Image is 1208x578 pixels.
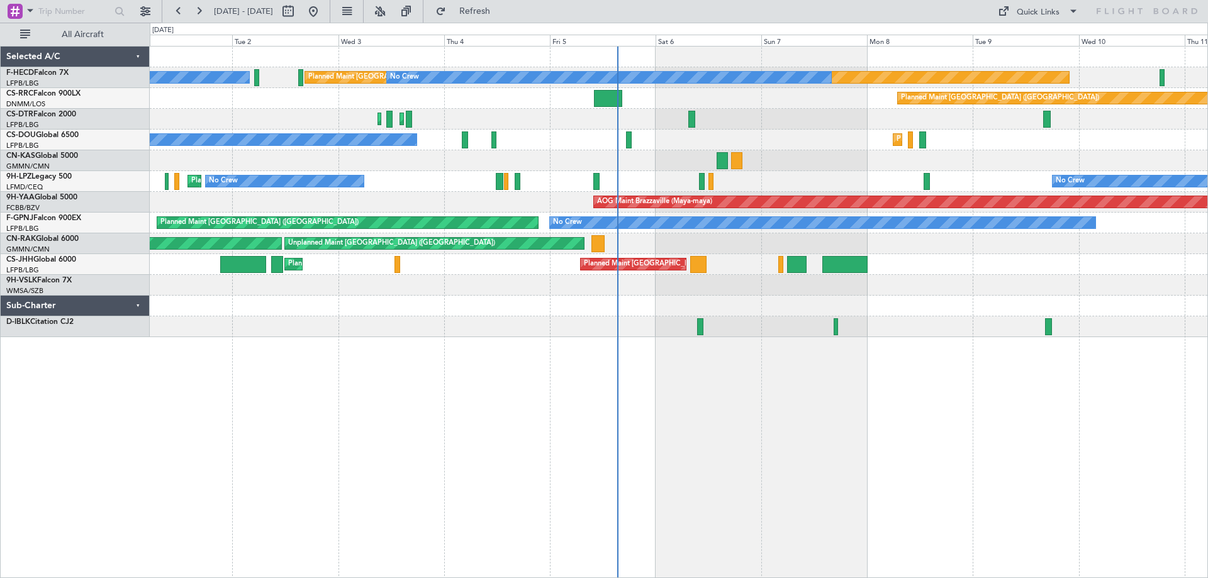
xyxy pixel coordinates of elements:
[6,131,36,139] span: CS-DOU
[6,214,33,222] span: F-GPNJ
[1056,172,1085,191] div: No Crew
[14,25,137,45] button: All Aircraft
[992,1,1085,21] button: Quick Links
[6,235,79,243] a: CN-RAKGlobal 6000
[209,172,238,191] div: No Crew
[6,120,39,130] a: LFPB/LBG
[584,255,782,274] div: Planned Maint [GEOGRAPHIC_DATA] ([GEOGRAPHIC_DATA])
[6,194,35,201] span: 9H-YAA
[430,1,505,21] button: Refresh
[867,35,973,46] div: Mon 8
[6,214,81,222] a: F-GPNJFalcon 900EX
[761,35,867,46] div: Sun 7
[550,35,656,46] div: Fri 5
[6,182,43,192] a: LFMD/CEQ
[338,35,444,46] div: Wed 3
[38,2,111,21] input: Trip Number
[6,69,69,77] a: F-HECDFalcon 7X
[6,173,72,181] a: 9H-LPZLegacy 500
[1017,6,1060,19] div: Quick Links
[6,173,31,181] span: 9H-LPZ
[6,152,35,160] span: CN-KAS
[152,25,174,36] div: [DATE]
[308,68,506,87] div: Planned Maint [GEOGRAPHIC_DATA] ([GEOGRAPHIC_DATA])
[6,111,76,118] a: CS-DTRFalcon 2000
[232,35,338,46] div: Tue 2
[403,109,553,128] div: Planned Maint [GEOGRAPHIC_DATA] (Ataturk)
[6,277,37,284] span: 9H-VSLK
[191,172,332,191] div: Planned Maint Nice ([GEOGRAPHIC_DATA])
[553,213,582,232] div: No Crew
[214,6,273,17] span: [DATE] - [DATE]
[901,89,1099,108] div: Planned Maint [GEOGRAPHIC_DATA] ([GEOGRAPHIC_DATA])
[6,162,50,171] a: GMMN/CMN
[6,277,72,284] a: 9H-VSLKFalcon 7X
[656,35,761,46] div: Sat 6
[1079,35,1185,46] div: Wed 10
[6,131,79,139] a: CS-DOUGlobal 6500
[6,235,36,243] span: CN-RAK
[6,318,30,326] span: D-IBLK
[6,90,33,97] span: CS-RRC
[6,111,33,118] span: CS-DTR
[897,130,1095,149] div: Planned Maint [GEOGRAPHIC_DATA] ([GEOGRAPHIC_DATA])
[288,255,486,274] div: Planned Maint [GEOGRAPHIC_DATA] ([GEOGRAPHIC_DATA])
[6,69,34,77] span: F-HECD
[390,68,419,87] div: No Crew
[449,7,501,16] span: Refresh
[6,152,78,160] a: CN-KASGlobal 5000
[288,234,495,253] div: Unplanned Maint [GEOGRAPHIC_DATA] ([GEOGRAPHIC_DATA])
[6,286,43,296] a: WMSA/SZB
[6,245,50,254] a: GMMN/CMN
[597,192,712,211] div: AOG Maint Brazzaville (Maya-maya)
[6,256,76,264] a: CS-JHHGlobal 6000
[33,30,133,39] span: All Aircraft
[160,213,359,232] div: Planned Maint [GEOGRAPHIC_DATA] ([GEOGRAPHIC_DATA])
[6,318,74,326] a: D-IBLKCitation CJ2
[6,256,33,264] span: CS-JHH
[6,203,40,213] a: FCBB/BZV
[444,35,550,46] div: Thu 4
[973,35,1078,46] div: Tue 9
[6,224,39,233] a: LFPB/LBG
[6,99,45,109] a: DNMM/LOS
[6,141,39,150] a: LFPB/LBG
[6,79,39,88] a: LFPB/LBG
[6,90,81,97] a: CS-RRCFalcon 900LX
[6,265,39,275] a: LFPB/LBG
[126,35,232,46] div: Mon 1
[6,194,77,201] a: 9H-YAAGlobal 5000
